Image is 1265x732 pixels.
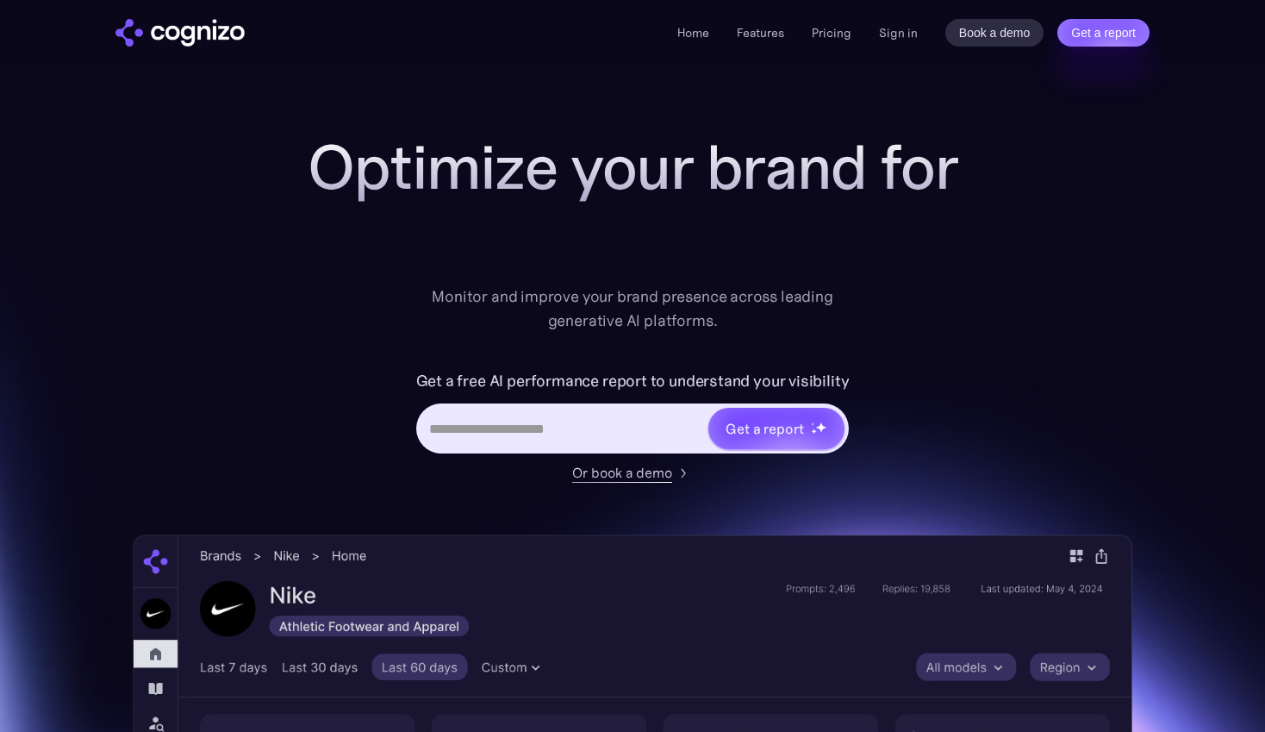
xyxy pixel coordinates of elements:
a: Sign in [879,22,918,43]
div: Or book a demo [572,462,672,483]
img: star [815,422,826,433]
a: Or book a demo [572,462,693,483]
label: Get a free AI performance report to understand your visibility [416,367,850,395]
div: Get a report [726,418,803,439]
img: star [811,422,813,425]
img: star [811,429,817,435]
a: Book a demo [945,19,1044,47]
div: Monitor and improve your brand presence across leading generative AI platforms. [421,285,844,333]
a: Features [737,25,784,41]
img: cognizo logo [115,19,245,47]
a: Pricing [812,25,851,41]
h1: Optimize your brand for [288,133,977,202]
a: Get a report [1057,19,1150,47]
a: Home [677,25,709,41]
a: Get a reportstarstarstar [707,406,846,451]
